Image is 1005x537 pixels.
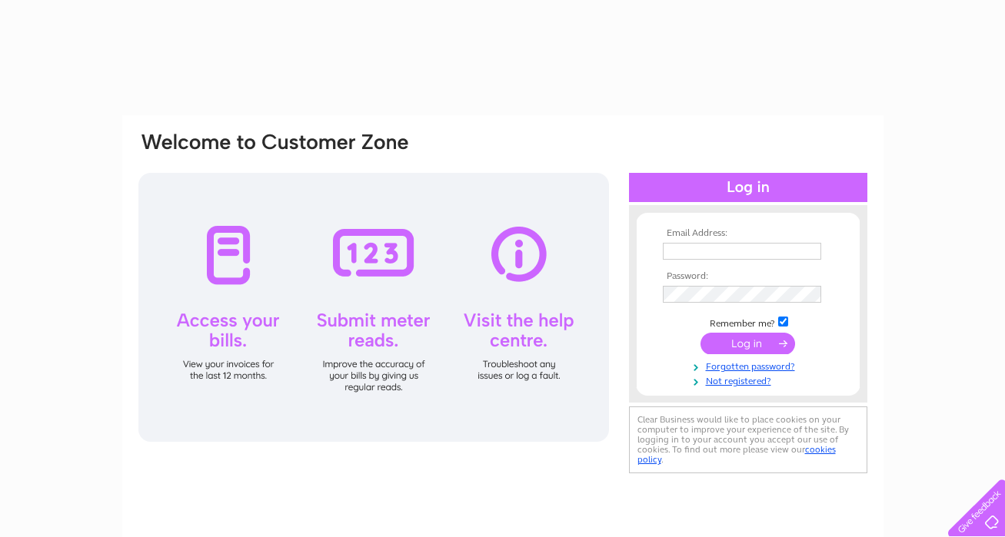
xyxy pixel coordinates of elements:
div: Clear Business would like to place cookies on your computer to improve your experience of the sit... [629,406,867,473]
td: Remember me? [659,314,837,330]
a: Forgotten password? [663,358,837,373]
th: Email Address: [659,228,837,239]
a: cookies policy [637,444,836,465]
input: Submit [701,333,795,354]
a: Not registered? [663,373,837,387]
th: Password: [659,271,837,282]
